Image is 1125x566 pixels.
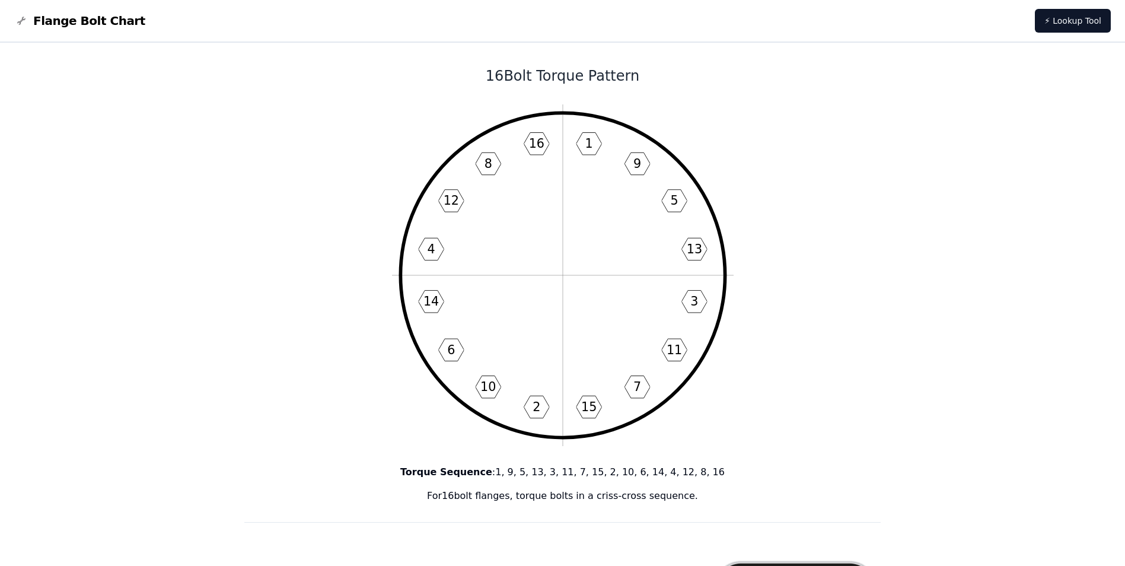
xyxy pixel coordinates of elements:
[581,400,596,414] text: 15
[423,294,438,309] text: 14
[670,193,678,208] text: 5
[400,466,492,478] b: Torque Sequence
[480,380,496,394] text: 10
[585,136,592,151] text: 1
[244,66,881,85] h1: 16 Bolt Torque Pattern
[33,12,145,29] span: Flange Bolt Chart
[484,157,492,171] text: 8
[1035,9,1111,33] a: ⚡ Lookup Tool
[447,343,455,357] text: 6
[690,294,698,309] text: 3
[633,157,641,171] text: 9
[686,242,702,256] text: 13
[14,12,145,29] a: Flange Bolt Chart LogoFlange Bolt Chart
[528,136,544,151] text: 16
[533,400,540,414] text: 2
[633,380,641,394] text: 7
[244,465,881,479] p: : 1, 9, 5, 13, 3, 11, 7, 15, 2, 10, 6, 14, 4, 12, 8, 16
[14,14,28,28] img: Flange Bolt Chart Logo
[244,489,881,503] p: For 16 bolt flanges, torque bolts in a criss-cross sequence.
[427,242,435,256] text: 4
[443,193,458,208] text: 12
[666,343,681,357] text: 11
